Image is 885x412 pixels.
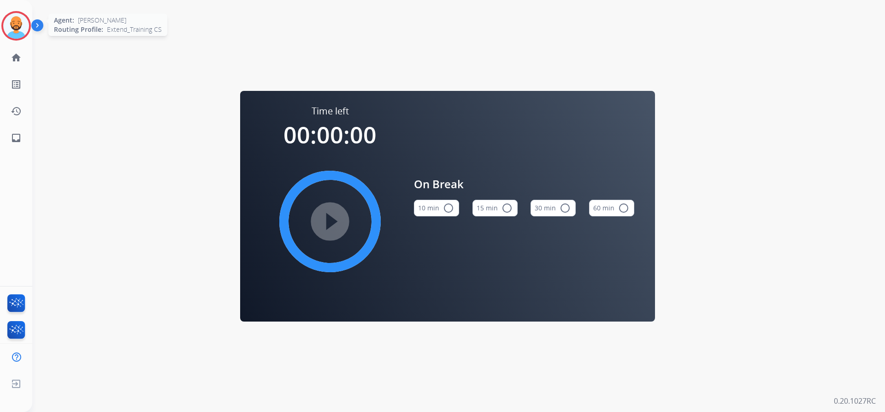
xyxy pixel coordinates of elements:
img: avatar [3,13,29,39]
button: 60 min [589,200,634,216]
button: 30 min [531,200,576,216]
p: 0.20.1027RC [834,395,876,406]
mat-icon: inbox [11,132,22,143]
mat-icon: radio_button_unchecked [443,203,454,214]
mat-icon: list_alt [11,79,22,90]
mat-icon: radio_button_unchecked [501,203,513,214]
span: Extend_Training CS [107,25,162,34]
button: 10 min [414,200,459,216]
button: 15 min [472,200,518,216]
mat-icon: radio_button_unchecked [618,203,629,214]
mat-icon: history [11,106,22,117]
span: On Break [414,176,634,192]
span: [PERSON_NAME] [78,16,126,25]
span: Agent: [54,16,74,25]
span: 00:00:00 [283,119,377,150]
span: Routing Profile: [54,25,103,34]
mat-icon: home [11,52,22,63]
span: Time left [312,105,349,118]
mat-icon: radio_button_unchecked [560,203,571,214]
